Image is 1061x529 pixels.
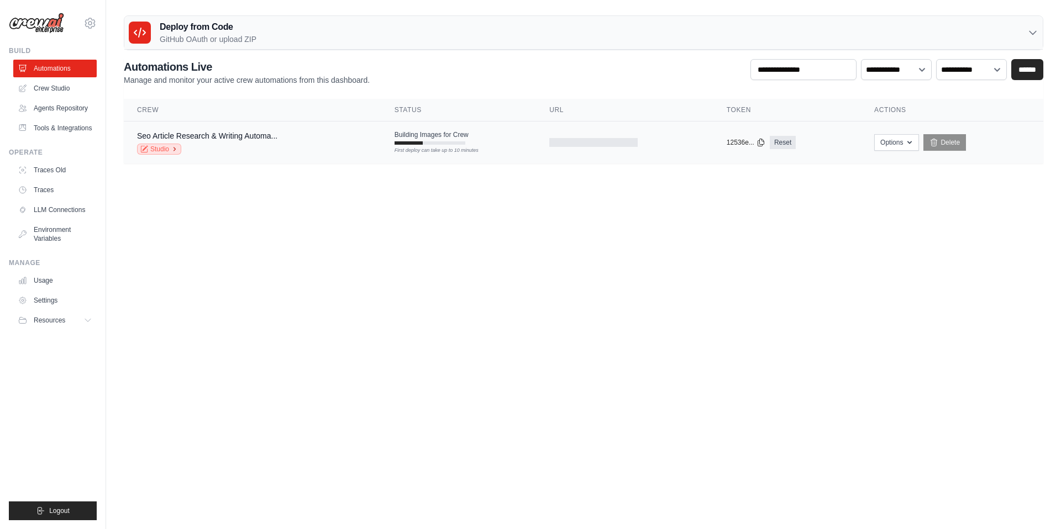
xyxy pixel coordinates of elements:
[13,201,97,219] a: LLM Connections
[381,99,537,121] th: Status
[160,20,256,34] h3: Deploy from Code
[13,161,97,179] a: Traces Old
[13,181,97,199] a: Traces
[727,138,765,147] button: 12536e...
[13,272,97,289] a: Usage
[861,99,1043,121] th: Actions
[13,221,97,247] a: Environment Variables
[13,60,97,77] a: Automations
[923,134,966,151] a: Delete
[395,130,469,139] span: Building Images for Crew
[9,13,64,34] img: Logo
[124,59,370,75] h2: Automations Live
[9,46,97,55] div: Build
[13,311,97,329] button: Resources
[34,316,65,325] span: Resources
[13,292,97,309] a: Settings
[9,501,97,520] button: Logout
[395,147,465,155] div: First deploy can take up to 10 minutes
[124,99,381,121] th: Crew
[49,506,70,515] span: Logout
[137,131,277,140] a: Seo Article Research & Writing Automa...
[536,99,713,121] th: URL
[160,34,256,45] p: GitHub OAuth or upload ZIP
[124,75,370,86] p: Manage and monitor your active crew automations from this dashboard.
[9,258,97,267] div: Manage
[13,99,97,117] a: Agents Repository
[9,148,97,157] div: Operate
[770,136,796,149] a: Reset
[713,99,861,121] th: Token
[13,119,97,137] a: Tools & Integrations
[874,134,919,151] button: Options
[137,144,181,155] a: Studio
[13,80,97,97] a: Crew Studio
